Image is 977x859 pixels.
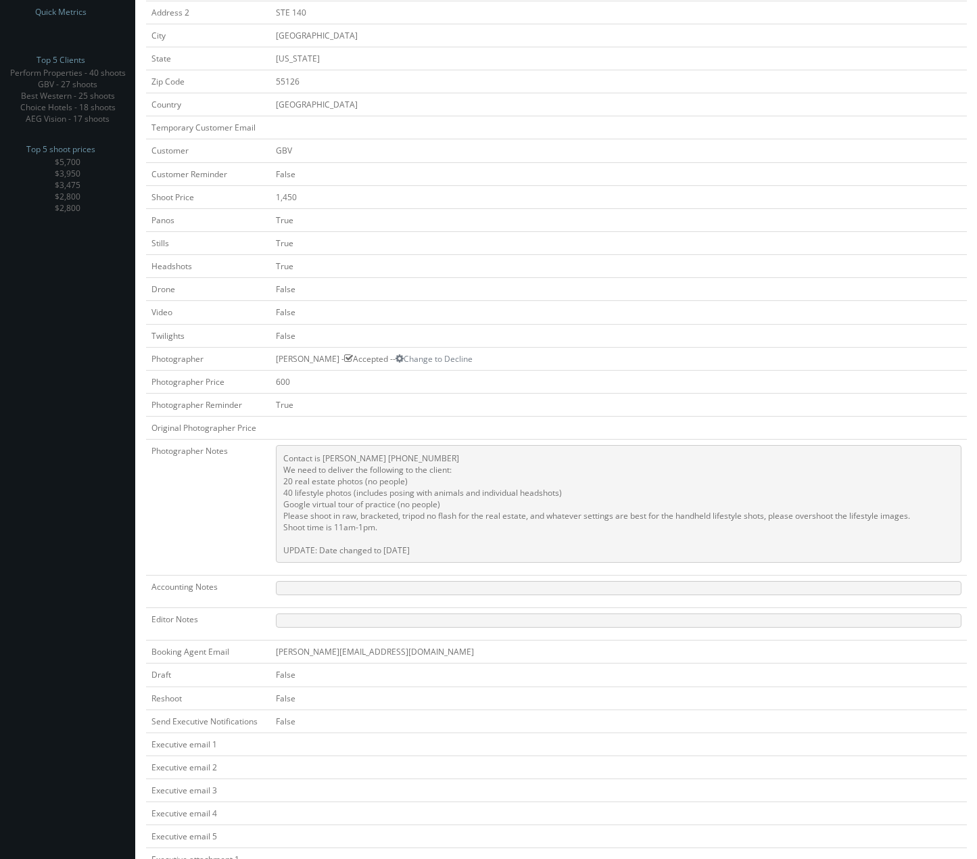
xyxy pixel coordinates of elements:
[146,440,270,576] td: Photographer Notes
[270,710,967,733] td: False
[146,301,270,324] td: Video
[146,417,270,440] td: Original Photographer Price
[146,324,270,347] td: Twilights
[270,70,967,93] td: 55126
[146,208,270,231] td: Panos
[146,24,270,47] td: City
[146,710,270,733] td: Send Executive Notifications
[146,608,270,641] td: Editor Notes
[270,208,967,231] td: True
[146,185,270,208] td: Shoot Price
[270,47,967,70] td: [US_STATE]
[270,347,967,370] td: [PERSON_NAME] - Accepted --
[270,162,967,185] td: False
[270,185,967,208] td: 1,450
[146,825,270,848] td: Executive email 5
[270,370,967,393] td: 600
[146,802,270,825] td: Executive email 4
[146,733,270,756] td: Executive email 1
[146,116,270,139] td: Temporary Customer Email
[37,53,85,67] span: Top 5 Clients
[146,139,270,162] td: Customer
[270,278,967,301] td: False
[270,641,967,664] td: [PERSON_NAME][EMAIL_ADDRESS][DOMAIN_NAME]
[270,687,967,710] td: False
[146,255,270,278] td: Headshots
[270,139,967,162] td: GBV
[146,370,270,393] td: Photographer Price
[270,24,967,47] td: [GEOGRAPHIC_DATA]
[146,576,270,608] td: Accounting Notes
[270,301,967,324] td: False
[276,445,961,563] pre: Contact is [PERSON_NAME] [PHONE_NUMBER] We need to deliver the following to the client: 20 real e...
[146,756,270,779] td: Executive email 2
[396,353,473,365] a: Change to Decline
[270,93,967,116] td: [GEOGRAPHIC_DATA]
[270,255,967,278] td: True
[270,664,967,687] td: False
[146,347,270,370] td: Photographer
[146,162,270,185] td: Customer Reminder
[26,143,95,156] span: Top 5 shoot prices
[146,70,270,93] td: Zip Code
[146,1,270,24] td: Address 2
[270,324,967,347] td: False
[146,779,270,802] td: Executive email 3
[270,1,967,24] td: STE 140
[146,93,270,116] td: Country
[146,687,270,710] td: Reshoot
[146,393,270,416] td: Photographer Reminder
[270,231,967,254] td: True
[146,231,270,254] td: Stills
[270,393,967,416] td: True
[146,278,270,301] td: Drone
[146,641,270,664] td: Booking Agent Email
[146,47,270,70] td: State
[35,5,87,19] span: Quick Metrics
[146,664,270,687] td: Draft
